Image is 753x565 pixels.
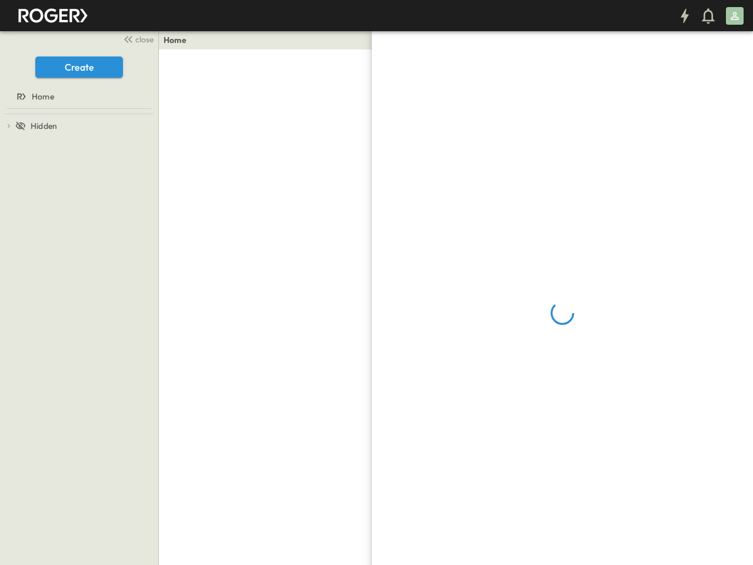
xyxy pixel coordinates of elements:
[164,34,194,46] nav: breadcrumbs
[31,120,57,132] span: Hidden
[32,91,54,102] span: Home
[135,34,154,45] span: close
[164,34,186,46] a: Home
[35,56,123,78] button: Create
